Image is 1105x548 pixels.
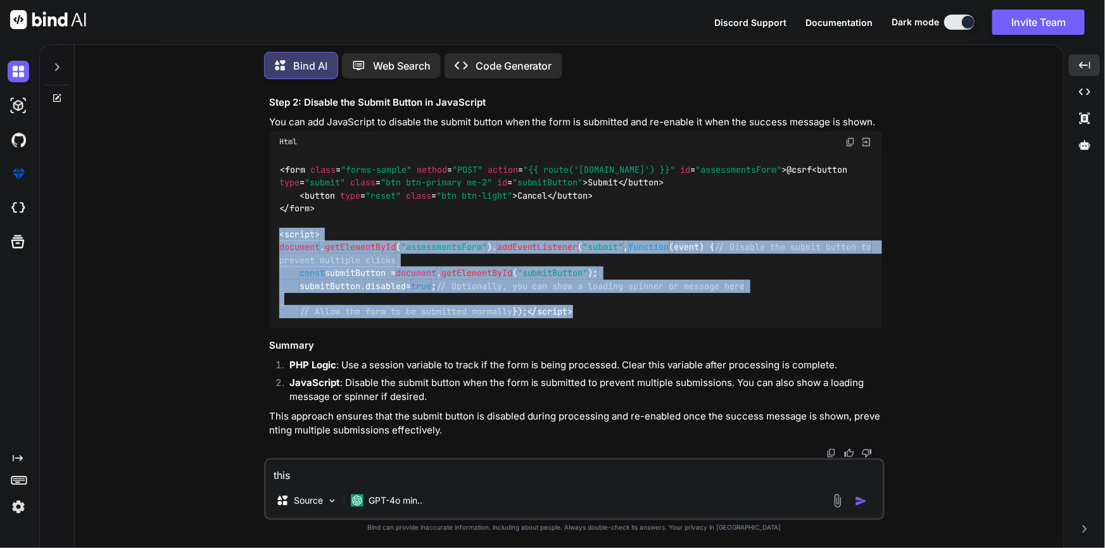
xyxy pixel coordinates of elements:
img: darkAi-studio [8,95,29,116]
span: "submitButton" [512,177,583,189]
span: form [289,203,310,215]
span: < = = = = > [280,164,786,175]
img: darkChat [8,61,29,82]
span: addEventListener [497,242,578,253]
span: id [680,164,690,175]
span: action [488,164,518,175]
span: class [350,177,376,189]
li: : Disable the submit button when the form is submitted to prevent multiple submissions. You can a... [279,376,882,404]
span: // Allow the form to be submitted normally [300,306,512,318]
span: method [417,164,447,175]
span: "submitButton" [517,268,588,279]
p: This approach ensures that the submit button is disabled during processing and re-enabled once th... [269,409,882,438]
span: script [538,306,568,318]
span: Dark mode [892,16,939,28]
h3: Step 2: Disable the Submit Button in JavaScript [269,96,882,110]
span: event [674,242,700,253]
span: "assessmentsForm" [695,164,781,175]
span: // Optionally, you can show a loading spinner or message here [436,280,745,292]
button: Discord Support [714,16,786,29]
span: script [284,228,315,240]
li: : Use a session variable to track if the form is being processed. Clear this variable after proce... [279,358,882,376]
span: </ > [527,306,573,318]
span: type [279,177,300,189]
span: "btn btn-light" [436,190,512,201]
strong: PHP Logic [289,359,336,371]
span: "submit" [305,177,345,189]
span: type [340,190,360,201]
span: </ > [279,203,315,215]
p: Bind AI [293,58,327,73]
span: "{{ route('[DOMAIN_NAME]') }}" [523,164,675,175]
img: Pick Models [327,495,338,506]
img: premium [8,163,29,185]
span: Documentation [805,17,873,28]
img: cloudideIcon [8,197,29,219]
span: "btn btn-primary me-2" [381,177,492,189]
span: button [305,190,335,201]
span: document [396,268,436,279]
img: like [844,448,854,458]
button: Documentation [805,16,873,29]
span: const [300,268,325,279]
span: button [817,164,847,175]
span: "forms-sample" [341,164,412,175]
img: Open in Browser [861,137,872,148]
img: dislike [862,448,872,458]
span: < = = = > [279,164,852,188]
span: "assessmentsForm" [401,242,487,253]
span: button [629,177,659,189]
p: GPT-4o min.. [369,494,422,507]
textarea: this [266,460,883,483]
img: settings [8,496,29,518]
span: getElementById [325,242,396,253]
span: getElementById [441,268,512,279]
p: Code Generator [476,58,552,73]
p: Bind can provide inaccurate information, including about people. Always double-check its answers.... [264,523,885,532]
span: Html [279,137,297,147]
span: "POST" [452,164,483,175]
span: "submit" [583,242,624,253]
img: copy [826,448,837,458]
span: function [629,242,669,253]
code: @csrf Submit Cancel [279,163,877,318]
p: Web Search [373,58,431,73]
span: true [411,280,431,292]
h3: Summary [269,339,882,353]
img: icon [855,495,868,508]
img: githubDark [8,129,29,151]
span: id [497,177,507,189]
img: copy [845,137,856,147]
span: document [279,242,320,253]
span: Discord Support [714,17,786,28]
span: </ > [548,190,593,201]
img: attachment [830,494,845,508]
span: class [406,190,431,201]
span: </ > [619,177,664,189]
img: Bind AI [10,10,86,29]
span: class [310,164,336,175]
p: You can add JavaScript to disable the submit button when the form is submitted and re-enable it w... [269,115,882,130]
p: Source [294,494,323,507]
button: Invite Team [992,9,1085,35]
span: . ( ). ( , ( ) { submitButton = . ( ); submitButton. = ; }); [279,242,877,318]
span: button [558,190,588,201]
strong: JavaScript [289,377,340,389]
span: "reset" [365,190,401,201]
img: GPT-4o mini [351,494,363,507]
span: < > [279,228,320,240]
span: disabled [365,280,406,292]
span: < = = > [300,190,517,201]
span: form [285,164,305,175]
